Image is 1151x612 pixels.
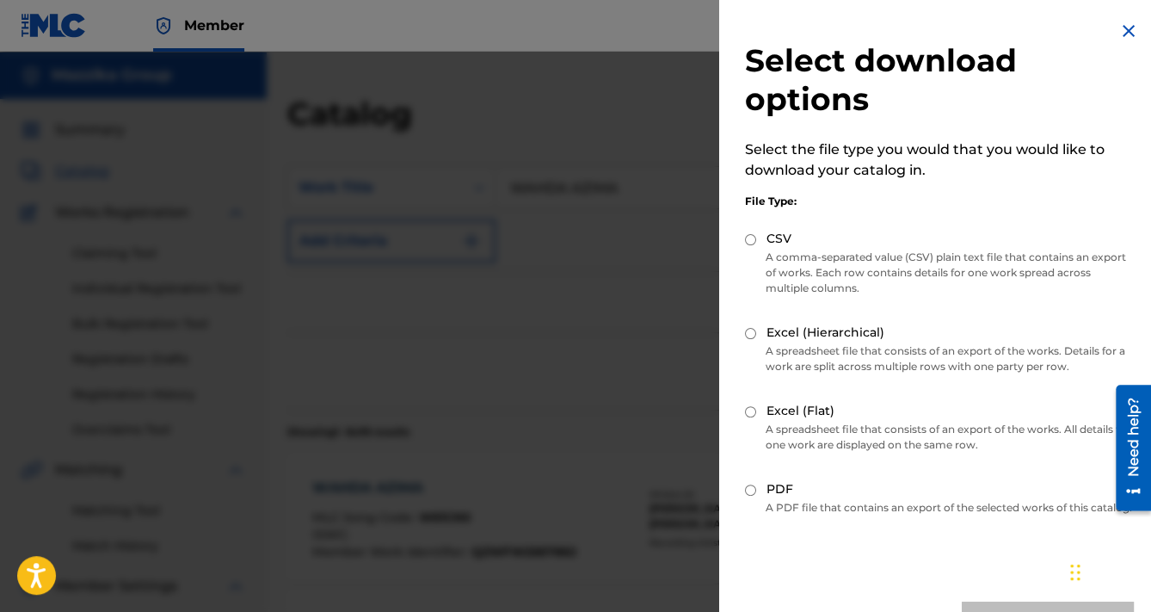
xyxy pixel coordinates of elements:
[1103,378,1151,516] iframe: Resource Center
[1070,547,1080,598] div: Drag
[745,343,1134,374] p: A spreadsheet file that consists of an export of the works. Details for a work are split across m...
[184,15,244,35] span: Member
[766,480,793,498] label: PDF
[766,324,884,342] label: Excel (Hierarchical)
[745,422,1134,453] p: A spreadsheet file that consists of an export of the works. All details for one work are displaye...
[766,230,791,248] label: CSV
[745,250,1134,296] p: A comma-separated value (CSV) plain text file that contains an export of works. Each row contains...
[766,402,834,420] label: Excel (Flat)
[745,194,1134,209] div: File Type:
[745,500,1134,516] p: A PDF file that contains an export of the selected works of this catalog.
[745,139,1134,181] p: Select the file type you would that you would like to download your catalog in.
[745,41,1134,119] h2: Select download options
[153,15,174,36] img: Top Rightsholder
[21,13,87,38] img: MLC Logo
[1065,529,1151,612] iframe: Chat Widget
